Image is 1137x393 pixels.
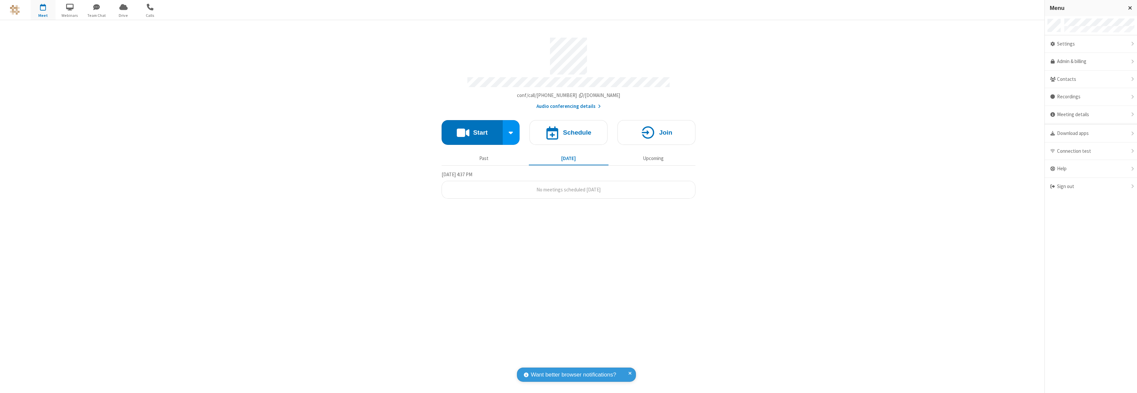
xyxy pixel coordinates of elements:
span: Drive [111,13,136,18]
button: Start [442,120,503,145]
div: Help [1045,160,1137,178]
span: No meetings scheduled [DATE] [536,186,601,193]
div: Connection test [1045,143,1137,160]
span: Want better browser notifications? [531,371,616,379]
div: Settings [1045,35,1137,53]
section: Account details [442,33,695,110]
button: Audio conferencing details [536,103,601,110]
div: Recordings [1045,88,1137,106]
button: [DATE] [529,152,608,165]
button: Join [617,120,695,145]
span: Team Chat [84,13,109,18]
button: Past [444,152,524,165]
span: Webinars [58,13,82,18]
h3: Menu [1050,5,1122,11]
div: Sign out [1045,178,1137,195]
button: Schedule [529,120,608,145]
div: Download apps [1045,125,1137,143]
span: Calls [138,13,163,18]
a: Admin & billing [1045,53,1137,71]
iframe: Chat [1120,376,1132,388]
div: Meeting details [1045,106,1137,124]
div: Start conference options [503,120,520,145]
span: Copy my meeting room link [517,92,620,98]
section: Today's Meetings [442,171,695,199]
button: Copy my meeting room linkCopy my meeting room link [517,92,620,99]
h4: Schedule [563,129,591,136]
span: Meet [31,13,56,18]
h4: Start [473,129,488,136]
button: Upcoming [613,152,693,165]
img: QA Selenium DO NOT DELETE OR CHANGE [10,5,20,15]
div: Contacts [1045,71,1137,88]
h4: Join [659,129,672,136]
span: [DATE] 4:37 PM [442,171,472,178]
